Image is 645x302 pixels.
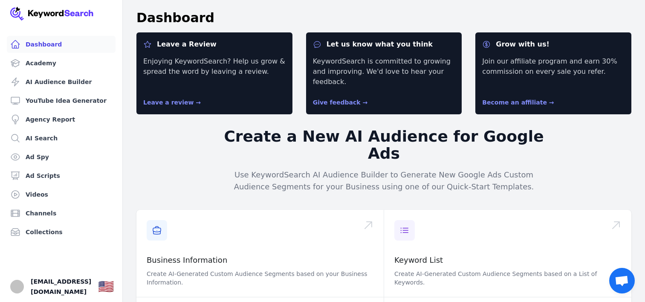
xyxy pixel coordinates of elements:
[394,256,443,264] a: Keyword List
[10,7,94,20] img: Your Company
[7,130,116,147] a: AI Search
[313,99,368,106] a: Give feedback
[482,56,625,87] p: Join our affiliate program and earn 30% commission on every sale you refer.
[31,276,91,297] span: [EMAIL_ADDRESS][DOMAIN_NAME]
[136,10,214,26] h1: Dashboard
[143,99,201,106] a: Leave a review
[609,268,635,293] a: Open chat
[549,99,554,106] span: →
[7,148,116,166] a: Ad Spy
[7,205,116,222] a: Channels
[98,279,114,294] div: 🇺🇸
[143,56,286,87] p: Enjoying KeywordSearch? Help us grow & spread the word by leaving a review.
[220,169,548,193] p: Use KeywordSearch AI Audience Builder to Generate New Google Ads Custom Audience Segments for you...
[7,55,116,72] a: Academy
[147,256,227,264] a: Business Information
[313,39,455,49] dt: Let us know what you think
[482,99,554,106] a: Become an affiliate
[10,280,24,293] img: brandon harbaugh
[143,39,286,49] dt: Leave a Review
[7,92,116,109] a: YouTube Idea Generator
[7,111,116,128] a: Agency Report
[7,167,116,184] a: Ad Scripts
[10,280,24,293] button: Open user button
[313,56,455,87] p: KeywordSearch is committed to growing and improving. We'd love to hear your feedback.
[7,186,116,203] a: Videos
[482,39,625,49] dt: Grow with us!
[196,99,201,106] span: →
[98,278,114,295] button: 🇺🇸
[220,128,548,162] h2: Create a New AI Audience for Google Ads
[7,224,116,241] a: Collections
[7,36,116,53] a: Dashboard
[363,99,368,106] span: →
[7,73,116,90] a: AI Audience Builder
